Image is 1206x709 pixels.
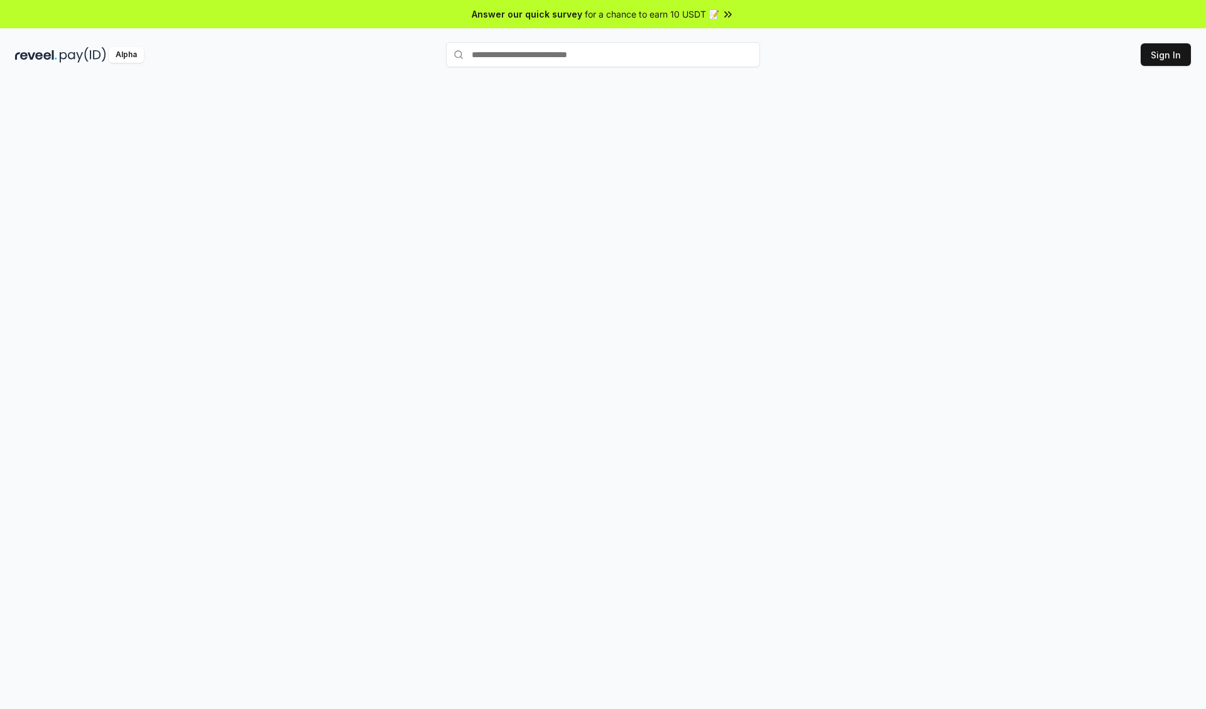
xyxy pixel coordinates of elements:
span: for a chance to earn 10 USDT 📝 [585,8,719,21]
div: Alpha [109,47,144,63]
img: pay_id [60,47,106,63]
img: reveel_dark [15,47,57,63]
button: Sign In [1141,43,1191,66]
span: Answer our quick survey [472,8,582,21]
